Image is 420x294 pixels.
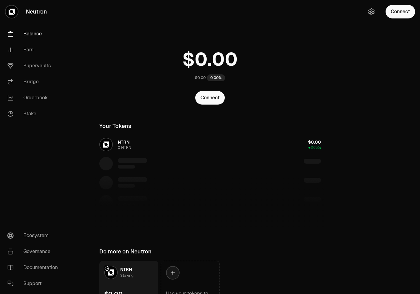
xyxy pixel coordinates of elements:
[99,247,152,256] div: Do more on Neutron
[2,90,66,106] a: Orderbook
[120,272,133,279] div: Staking
[120,267,132,272] span: NTRN
[207,74,225,81] div: 0.00%
[2,260,66,276] a: Documentation
[2,106,66,122] a: Stake
[2,58,66,74] a: Supervaults
[195,75,206,80] div: $0.00
[2,228,66,244] a: Ecosystem
[105,266,117,279] img: NTRN Logo
[2,42,66,58] a: Earn
[2,74,66,90] a: Bridge
[195,91,225,105] button: Connect
[386,5,415,18] button: Connect
[2,26,66,42] a: Balance
[2,244,66,260] a: Governance
[99,122,131,130] div: Your Tokens
[2,276,66,292] a: Support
